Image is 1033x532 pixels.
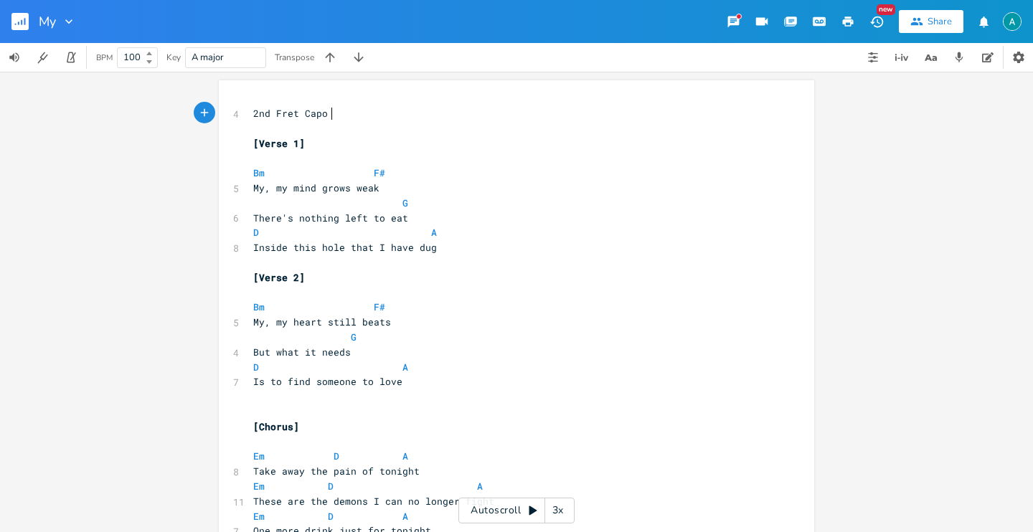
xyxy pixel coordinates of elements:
span: A [431,226,437,239]
img: Alex [1003,12,1022,31]
span: Take away the pain of tonight [253,465,420,478]
span: G [351,331,357,343]
div: Share [928,15,952,28]
button: Share [899,10,963,33]
div: Autoscroll [458,498,575,523]
div: Transpose [275,53,314,62]
span: [Chorus] [253,420,299,433]
span: Em [253,510,265,523]
span: Bm [253,300,265,313]
span: [Verse 2] [253,271,305,284]
span: There's nothing left to eat [253,212,408,224]
span: A major [192,51,224,64]
div: New [877,4,895,15]
span: D [253,226,259,239]
span: Em [253,450,265,462]
span: Em [253,480,265,493]
span: A [402,361,408,374]
span: 2nd Fret Capo [253,107,328,120]
span: My [39,15,56,28]
span: F# [374,300,385,313]
span: D [253,361,259,374]
span: F# [374,166,385,179]
span: Inside this hole that I have dug [253,241,437,254]
span: A [402,450,408,462]
span: D [334,450,339,462]
span: G [402,196,408,209]
span: My, my heart still beats [253,315,391,328]
div: Key [166,53,181,62]
span: D [328,510,334,523]
div: 3x [545,498,571,523]
span: My, my mind grows weak [253,181,379,194]
span: D [328,480,334,493]
div: BPM [96,54,113,62]
span: Bm [253,166,265,179]
span: [Verse 1] [253,137,305,150]
span: But what it needs [253,346,351,358]
span: A [477,480,483,493]
button: New [862,9,891,34]
span: Is to find someone to love [253,375,402,388]
span: A [402,510,408,523]
span: These are the demons I can no longer fight [253,495,494,508]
